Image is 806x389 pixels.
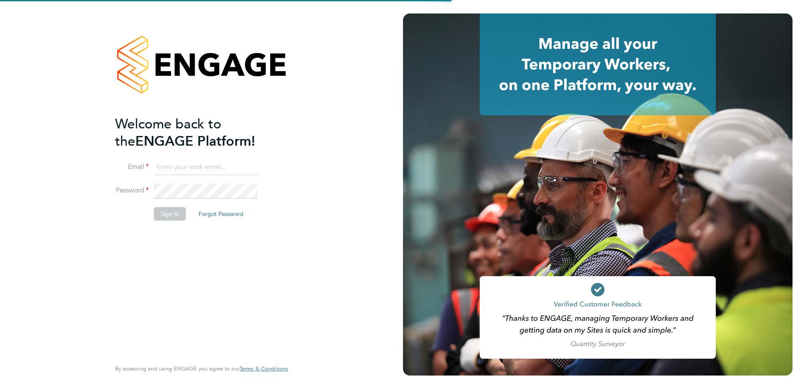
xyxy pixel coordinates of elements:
[115,186,149,195] label: Password
[115,365,288,372] span: By accessing and using ENGAGE you agree to our
[239,365,288,372] span: Terms & Conditions
[154,207,186,221] button: Sign In
[239,365,288,372] a: Terms & Conditions
[115,116,221,149] span: Welcome back to the
[115,115,279,150] h2: ENGAGE Platform!
[154,160,258,175] input: Enter your work email...
[115,163,149,171] label: Email
[192,207,250,221] button: Forgot Password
